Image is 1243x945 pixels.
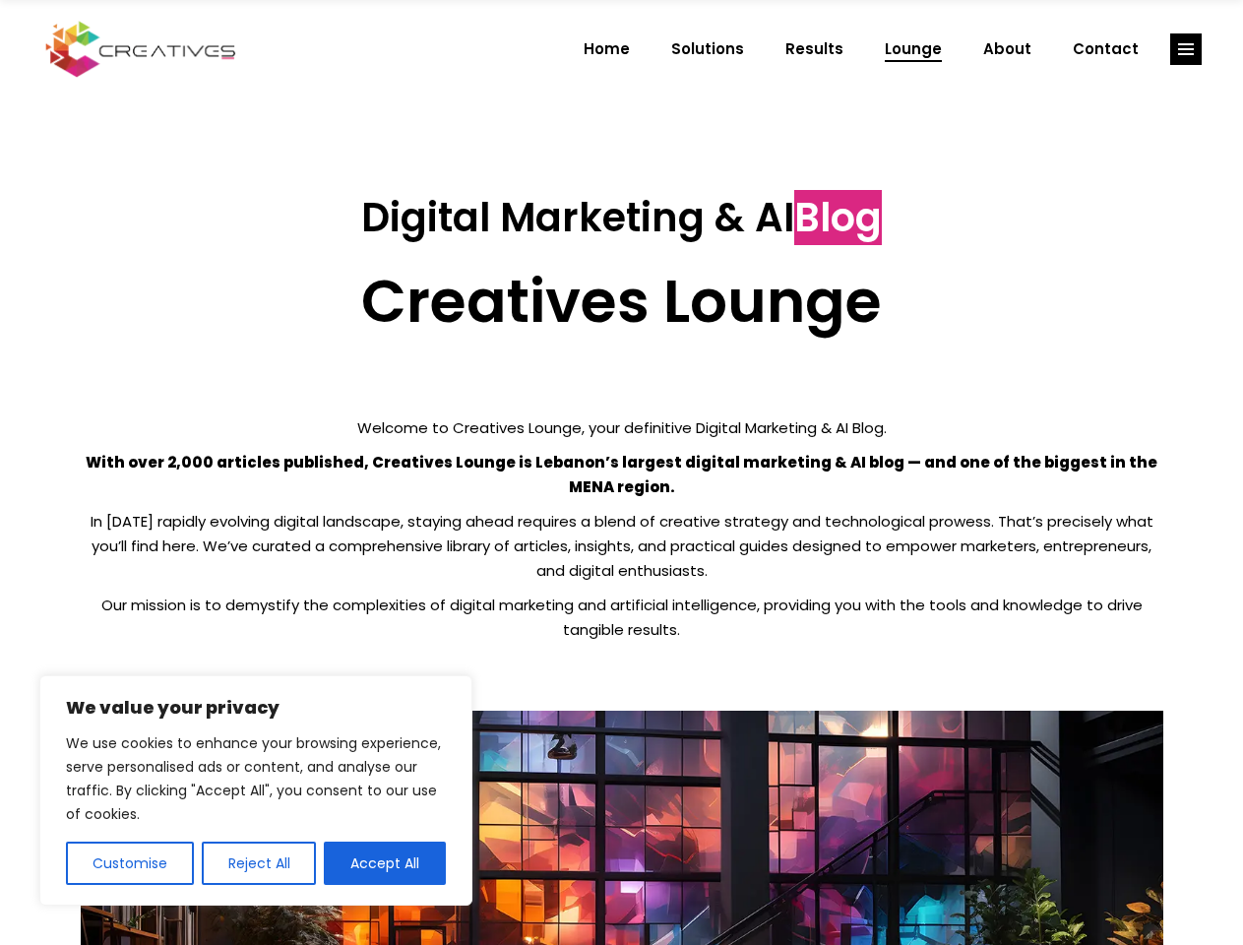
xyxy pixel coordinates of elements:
[66,842,194,885] button: Customise
[39,675,472,906] div: We value your privacy
[885,24,942,75] span: Lounge
[81,509,1163,583] p: In [DATE] rapidly evolving digital landscape, staying ahead requires a blend of creative strategy...
[66,731,446,826] p: We use cookies to enhance your browsing experience, serve personalised ads or content, and analys...
[81,593,1163,642] p: Our mission is to demystify the complexities of digital marketing and artificial intelligence, pr...
[66,696,446,720] p: We value your privacy
[651,24,765,75] a: Solutions
[324,842,446,885] button: Accept All
[1170,33,1202,65] a: link
[202,842,317,885] button: Reject All
[864,24,963,75] a: Lounge
[963,24,1052,75] a: About
[983,24,1031,75] span: About
[1073,24,1139,75] span: Contact
[81,415,1163,440] p: Welcome to Creatives Lounge, your definitive Digital Marketing & AI Blog.
[563,24,651,75] a: Home
[584,24,630,75] span: Home
[81,194,1163,241] h3: Digital Marketing & AI
[785,24,843,75] span: Results
[81,266,1163,337] h2: Creatives Lounge
[794,190,882,245] span: Blog
[765,24,864,75] a: Results
[1052,24,1159,75] a: Contact
[41,19,240,80] img: Creatives
[86,452,1157,497] strong: With over 2,000 articles published, Creatives Lounge is Lebanon’s largest digital marketing & AI ...
[671,24,744,75] span: Solutions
